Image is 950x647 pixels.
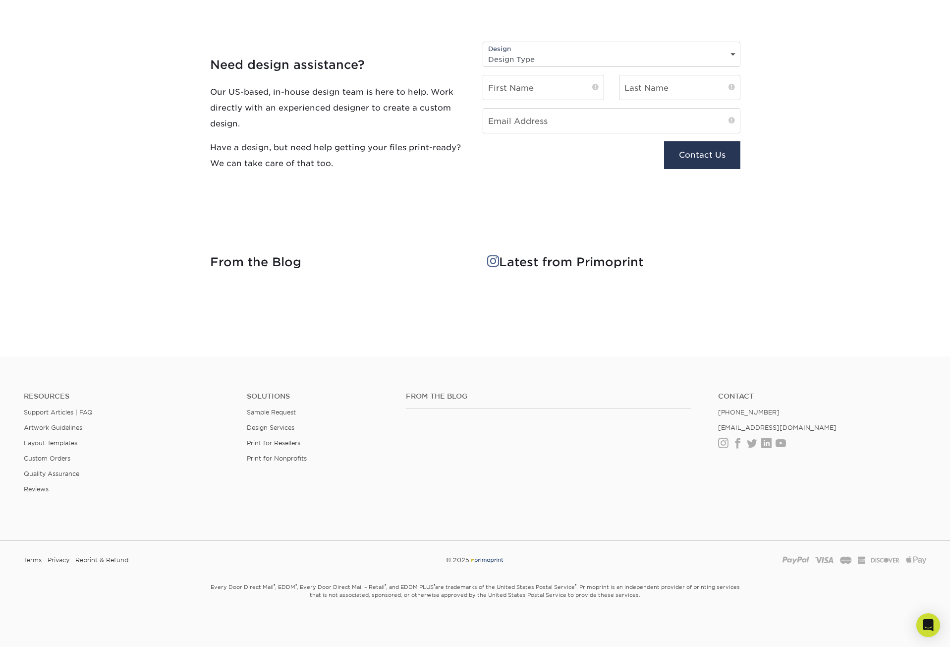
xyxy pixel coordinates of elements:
[24,409,93,416] a: Support Articles | FAQ
[718,424,837,431] a: [EMAIL_ADDRESS][DOMAIN_NAME]
[24,424,82,431] a: Artwork Guidelines
[75,553,128,568] a: Reprint & Refund
[247,439,300,447] a: Print for Resellers
[469,556,504,564] img: Primoprint
[24,485,49,493] a: Reviews
[2,617,84,644] iframe: Google Customer Reviews
[483,141,615,176] iframe: reCAPTCHA
[247,455,307,462] a: Print for Nonprofits
[322,553,628,568] div: © 2025
[247,409,296,416] a: Sample Request
[24,455,70,462] a: Custom Orders
[247,392,391,401] h4: Solutions
[718,392,926,401] a: Contact
[210,139,468,171] p: Have a design, but need help getting your files print-ready? We can take care of that too.
[210,58,468,72] h4: Need design assistance?
[916,613,940,637] div: Open Intercom Messenger
[210,255,463,270] h4: From the Blog
[718,409,780,416] a: [PHONE_NUMBER]
[575,583,576,588] sup: ®
[210,84,468,131] p: Our US-based, in-house design team is here to help. Work directly with an experienced designer to...
[24,392,232,401] h4: Resources
[406,392,691,401] h4: From the Blog
[185,580,765,623] small: Every Door Direct Mail , EDDM , Every Door Direct Mail – Retail , and EDDM PLUS are trademarks of...
[247,424,294,431] a: Design Services
[24,439,77,447] a: Layout Templates
[664,141,740,169] button: Contact Us
[48,553,69,568] a: Privacy
[385,583,386,588] sup: ®
[295,583,297,588] sup: ®
[274,583,275,588] sup: ®
[24,470,79,477] a: Quality Assurance
[487,255,740,270] h4: Latest from Primoprint
[24,553,42,568] a: Terms
[434,583,435,588] sup: ®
